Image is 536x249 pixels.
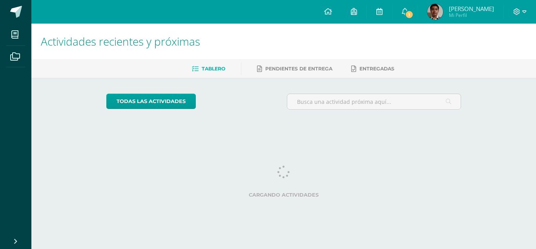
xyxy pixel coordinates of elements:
[106,94,196,109] a: todas las Actividades
[106,192,461,198] label: Cargando actividades
[359,66,394,72] span: Entregadas
[449,5,494,13] span: [PERSON_NAME]
[287,94,461,109] input: Busca una actividad próxima aquí...
[427,4,443,20] img: e4ad1787b342d349d690f74ab74e8e6d.png
[351,63,394,75] a: Entregadas
[265,66,332,72] span: Pendientes de entrega
[405,10,414,19] span: 1
[449,12,494,18] span: Mi Perfil
[192,63,225,75] a: Tablero
[202,66,225,72] span: Tablero
[257,63,332,75] a: Pendientes de entrega
[41,34,200,49] span: Actividades recientes y próximas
